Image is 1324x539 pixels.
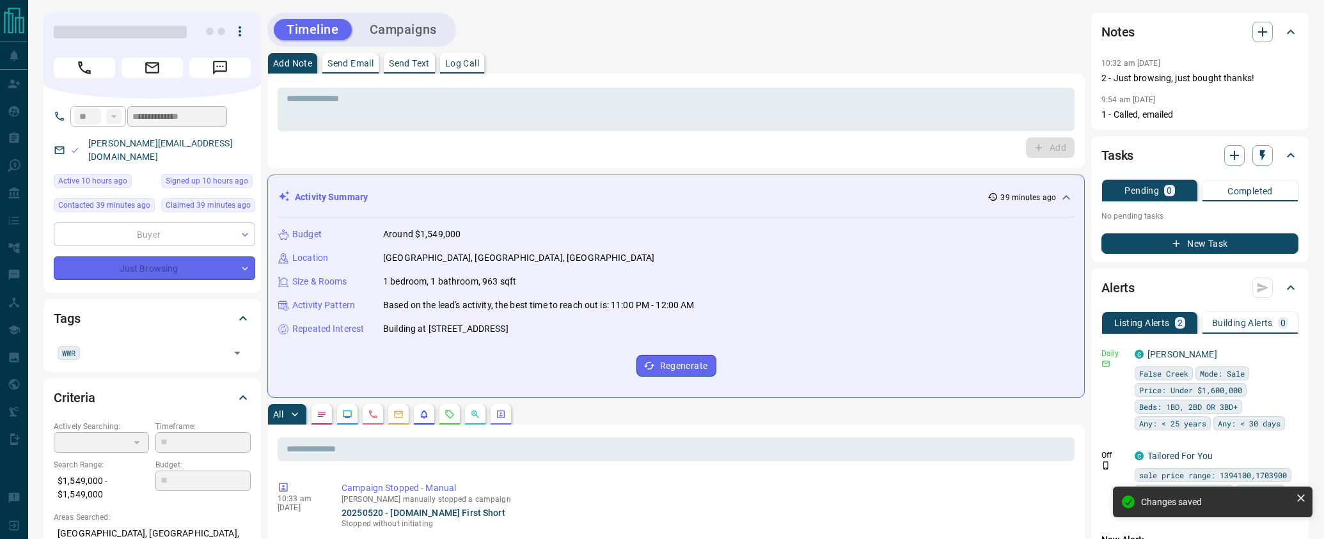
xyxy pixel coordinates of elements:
p: Stopped without initiating [342,518,1069,529]
p: Listing Alerts [1114,318,1170,327]
p: Campaign Stopped - Manual [342,481,1069,495]
p: Activity Summary [295,191,368,204]
svg: Push Notification Only [1101,461,1110,470]
a: [PERSON_NAME] [1147,349,1217,359]
h2: Notes [1101,22,1135,42]
span: Claimed 39 minutes ago [166,199,251,212]
svg: Emails [393,409,404,419]
div: Tags [54,303,251,334]
button: Regenerate [636,355,716,377]
p: [PERSON_NAME] manually stopped a campaign [342,495,1069,504]
p: No pending tasks [1101,207,1298,226]
span: Mode: Sale [1200,367,1245,380]
div: Notes [1101,17,1298,47]
svg: Agent Actions [496,409,506,419]
h2: Tasks [1101,145,1133,166]
p: 9:54 am [DATE] [1101,95,1156,104]
span: Any: < 25 years [1139,417,1206,430]
span: WWR [62,347,75,359]
svg: Requests [445,409,455,419]
p: 10:33 am [278,494,322,503]
span: Any: < 30 days [1218,417,1281,430]
span: Call [54,58,115,78]
div: Buyer [54,223,255,246]
p: Building Alerts [1212,318,1273,327]
span: False Creek [1139,367,1188,380]
p: Actively Searching: [54,421,149,432]
p: Off [1101,449,1127,461]
div: Changes saved [1141,497,1291,507]
h2: Alerts [1101,277,1135,298]
div: Alerts [1101,272,1298,303]
svg: Lead Browsing Activity [342,409,352,419]
svg: Email Valid [70,146,79,155]
a: 20250520 - [DOMAIN_NAME] First Short [342,508,505,518]
button: Timeline [274,19,352,40]
span: Active 10 hours ago [58,175,127,187]
div: condos.ca [1135,350,1144,359]
div: Just Browsing [54,256,255,280]
p: Budget [292,228,322,241]
p: 0 [1281,318,1286,327]
span: Beds: 1BD, 2BD OR 3BD+ [1139,400,1238,413]
p: Repeated Interest [292,322,364,336]
p: $1,549,000 - $1,549,000 [54,471,149,505]
h2: Criteria [54,387,95,408]
p: Add Note [273,59,312,68]
div: Sat Aug 16 2025 [54,198,155,216]
h2: Tags [54,308,80,329]
span: sale price range: 1394100,1703900 [1139,469,1287,481]
p: Timeframe: [155,421,251,432]
p: Around $1,549,000 [383,228,461,241]
p: Send Text [389,59,430,68]
div: Sat Aug 16 2025 [161,198,255,216]
p: Building at [STREET_ADDRESS] [383,322,508,336]
div: Tasks [1101,140,1298,171]
p: Search Range: [54,459,149,471]
div: condos.ca [1135,451,1144,460]
svg: Listing Alerts [419,409,429,419]
div: Sat Aug 16 2025 [161,174,255,192]
p: Send Email [327,59,374,68]
button: Campaigns [357,19,450,40]
p: 2 [1178,318,1183,327]
p: 0 [1167,186,1172,195]
span: Email [122,58,183,78]
a: Tailored For You [1147,451,1213,461]
p: [GEOGRAPHIC_DATA], [GEOGRAPHIC_DATA], [GEOGRAPHIC_DATA] [383,251,654,265]
svg: Email [1101,359,1110,368]
a: [PERSON_NAME][EMAIL_ADDRESS][DOMAIN_NAME] [88,138,233,162]
svg: Opportunities [470,409,480,419]
p: 10:32 am [DATE] [1101,59,1160,68]
div: Activity Summary39 minutes ago [278,185,1074,209]
p: 2 - Just browsing, just bought thanks! [1101,72,1298,85]
button: New Task [1101,233,1298,254]
svg: Calls [368,409,378,419]
span: Message [189,58,251,78]
p: Activity Pattern [292,299,355,312]
p: 1 - Called, emailed [1101,108,1298,121]
p: Location [292,251,328,265]
p: Completed [1227,187,1273,196]
p: Size & Rooms [292,275,347,288]
svg: Notes [317,409,327,419]
div: Sat Aug 16 2025 [54,174,155,192]
span: Contacted 39 minutes ago [58,199,150,212]
div: Criteria [54,382,251,413]
button: Open [228,344,246,362]
p: Budget: [155,459,251,471]
p: 39 minutes ago [1000,192,1056,203]
p: 1 bedroom, 1 bathroom, 963 sqft [383,275,516,288]
span: Price: Under $1,600,000 [1139,384,1242,396]
p: Areas Searched: [54,512,251,523]
span: Signed up 10 hours ago [166,175,248,187]
p: All [273,410,283,419]
p: [DATE] [278,503,322,512]
p: Daily [1101,348,1127,359]
p: Pending [1124,186,1159,195]
p: Based on the lead's activity, the best time to reach out is: 11:00 PM - 12:00 AM [383,299,695,312]
p: Log Call [445,59,479,68]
